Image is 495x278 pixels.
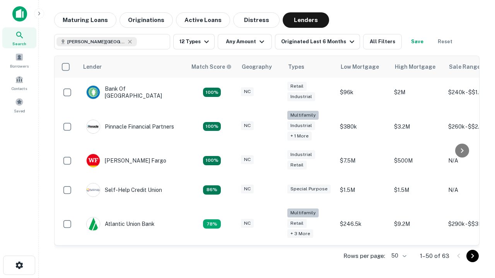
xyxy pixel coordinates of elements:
[2,72,36,93] a: Contacts
[79,56,187,78] th: Lender
[336,107,390,146] td: $380k
[241,155,254,164] div: NC
[283,56,336,78] th: Types
[67,38,125,45] span: [PERSON_NAME][GEOGRAPHIC_DATA], [GEOGRAPHIC_DATA]
[87,217,100,231] img: picture
[395,62,435,71] div: High Mortgage
[218,34,272,49] button: Any Amount
[336,146,390,175] td: $7.5M
[176,12,230,28] button: Active Loans
[203,88,221,97] div: Matching Properties: 14, hasApolloMatch: undefined
[281,37,357,46] div: Originated Last 6 Months
[87,154,100,167] img: picture
[54,12,116,28] button: Maturing Loans
[203,156,221,165] div: Matching Properties: 14, hasApolloMatch: undefined
[287,208,319,217] div: Multifamily
[420,251,449,261] p: 1–50 of 63
[86,183,162,197] div: Self-help Credit Union
[237,56,283,78] th: Geography
[191,63,230,71] h6: Match Score
[466,250,479,262] button: Go to next page
[241,219,254,228] div: NC
[187,56,237,78] th: Capitalize uses an advanced AI algorithm to match your search with the best lender. The match sco...
[388,250,408,261] div: 50
[283,12,329,28] button: Lenders
[287,132,312,141] div: + 1 more
[287,150,315,159] div: Industrial
[119,12,173,28] button: Originations
[241,121,254,130] div: NC
[405,34,430,49] button: Save your search to get updates of matches that match your search criteria.
[83,62,102,71] div: Lender
[287,121,315,130] div: Industrial
[86,154,166,168] div: [PERSON_NAME] Fargo
[390,56,444,78] th: High Mortgage
[10,63,29,69] span: Borrowers
[86,217,155,231] div: Atlantic Union Bank
[390,175,444,205] td: $1.5M
[390,205,444,244] td: $9.2M
[87,120,100,133] img: picture
[449,62,480,71] div: Sale Range
[336,56,390,78] th: Low Mortgage
[86,85,179,99] div: Bank Of [GEOGRAPHIC_DATA]
[275,34,360,49] button: Originated Last 6 Months
[336,205,390,244] td: $246.5k
[343,251,385,261] p: Rows per page:
[288,62,304,71] div: Types
[241,87,254,96] div: NC
[173,34,215,49] button: 12 Types
[12,85,27,92] span: Contacts
[12,6,27,22] img: capitalize-icon.png
[341,62,379,71] div: Low Mortgage
[242,62,272,71] div: Geography
[287,161,307,170] div: Retail
[241,185,254,193] div: NC
[233,12,280,28] button: Distress
[2,50,36,71] a: Borrowers
[456,216,495,253] iframe: Chat Widget
[287,219,307,228] div: Retail
[287,185,331,193] div: Special Purpose
[336,78,390,107] td: $96k
[433,34,457,49] button: Reset
[203,185,221,195] div: Matching Properties: 11, hasApolloMatch: undefined
[87,183,100,197] img: picture
[390,146,444,175] td: $500M
[2,95,36,115] a: Saved
[12,41,26,47] span: Search
[287,92,315,101] div: Industrial
[336,175,390,205] td: $1.5M
[203,122,221,131] div: Matching Properties: 23, hasApolloMatch: undefined
[363,34,402,49] button: All Filters
[203,219,221,229] div: Matching Properties: 10, hasApolloMatch: undefined
[191,63,232,71] div: Capitalize uses an advanced AI algorithm to match your search with the best lender. The match sco...
[86,120,174,134] div: Pinnacle Financial Partners
[287,111,319,120] div: Multifamily
[287,82,307,91] div: Retail
[390,107,444,146] td: $3.2M
[2,27,36,48] a: Search
[87,86,100,99] img: picture
[14,108,25,114] span: Saved
[390,78,444,107] td: $2M
[287,229,313,238] div: + 3 more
